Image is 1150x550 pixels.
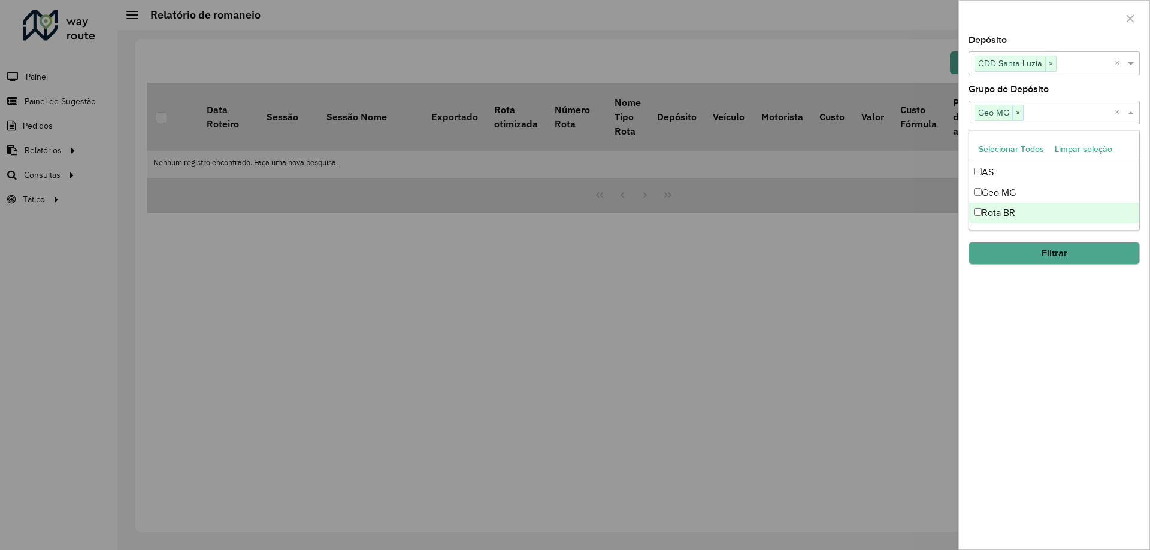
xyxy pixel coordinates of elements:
[973,140,1049,159] button: Selecionar Todos
[969,203,1139,223] div: Rota BR
[1049,140,1118,159] button: Limpar seleção
[969,242,1140,265] button: Filtrar
[1115,56,1125,71] span: Clear all
[969,33,1007,47] label: Depósito
[969,130,1140,230] ng-dropdown-panel: Options list
[1115,105,1125,120] span: Clear all
[969,82,1049,96] label: Grupo de Depósito
[1045,57,1056,71] span: ×
[975,56,1045,71] span: CDD Santa Luzia
[969,183,1139,203] div: Geo MG
[975,105,1012,120] span: Geo MG
[1012,106,1023,120] span: ×
[969,162,1139,183] div: AS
